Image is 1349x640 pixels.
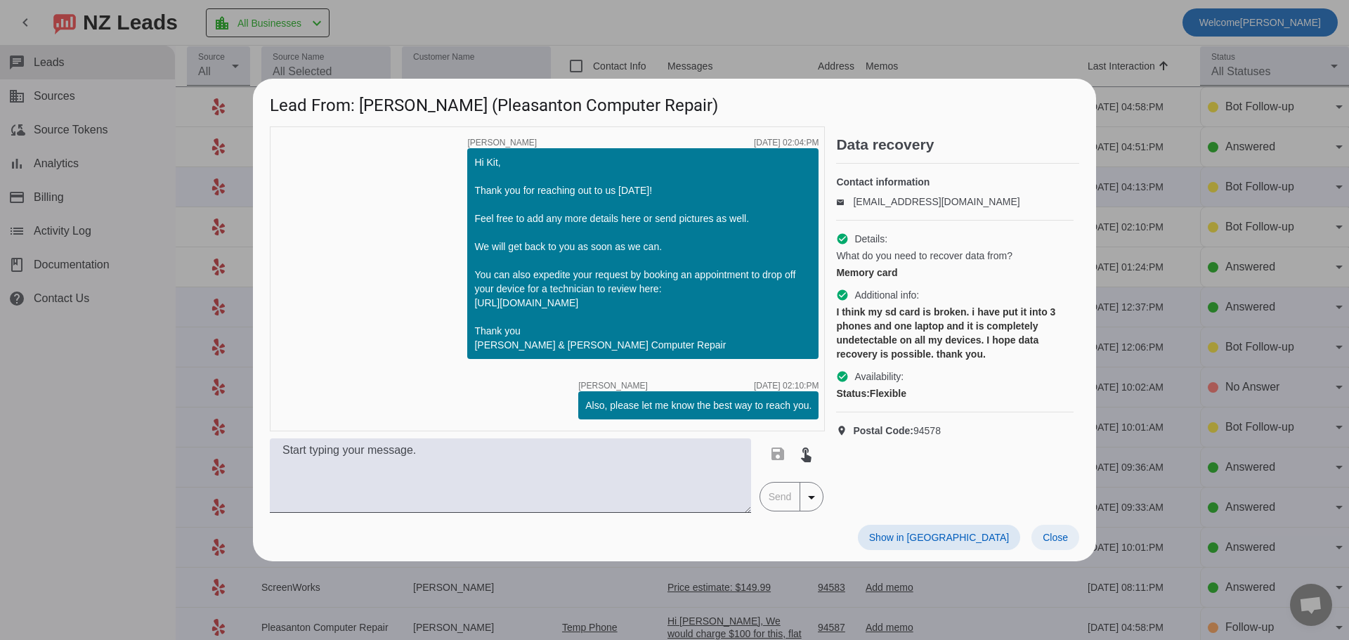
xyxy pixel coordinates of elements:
[854,288,919,302] span: Additional info:
[853,196,1019,207] a: [EMAIL_ADDRESS][DOMAIN_NAME]
[754,138,819,147] div: [DATE] 02:04:PM
[854,232,887,246] span: Details:
[836,175,1074,189] h4: Contact information
[585,398,812,412] div: Also, please let me know the best way to reach you.​
[1031,525,1079,550] button: Close
[853,424,941,438] span: 94578
[854,370,904,384] span: Availability:
[467,138,537,147] span: [PERSON_NAME]
[474,155,812,352] div: Hi Kit, Thank you for reaching out to us [DATE]! Feel free to add any more details here or send p...
[836,386,1074,400] div: Flexible
[836,388,869,399] strong: Status:
[253,79,1096,126] h1: Lead From: [PERSON_NAME] (Pleasanton Computer Repair)
[836,233,849,245] mat-icon: check_circle
[836,370,849,383] mat-icon: check_circle
[803,489,820,506] mat-icon: arrow_drop_down
[858,525,1020,550] button: Show in [GEOGRAPHIC_DATA]
[836,266,1074,280] div: Memory card
[1043,532,1068,543] span: Close
[836,425,853,436] mat-icon: location_on
[797,445,814,462] mat-icon: touch_app
[836,289,849,301] mat-icon: check_circle
[836,305,1074,361] div: I think my sd card is broken. i have put it into 3 phones and one laptop and it is completely und...
[836,249,1012,263] span: What do you need to recover data from?
[836,138,1079,152] h2: Data recovery
[853,425,913,436] strong: Postal Code:
[836,198,853,205] mat-icon: email
[754,381,819,390] div: [DATE] 02:10:PM
[578,381,648,390] span: [PERSON_NAME]
[869,532,1009,543] span: Show in [GEOGRAPHIC_DATA]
